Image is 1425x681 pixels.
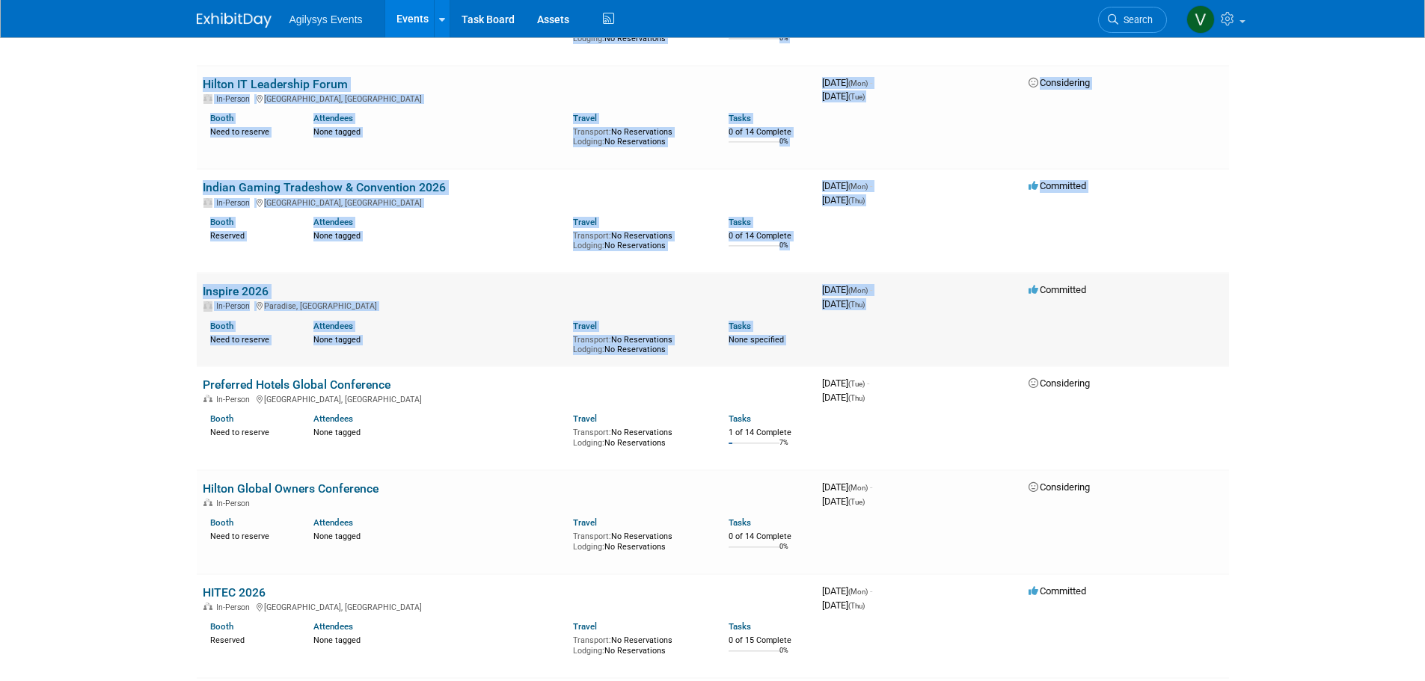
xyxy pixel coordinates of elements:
a: Hilton Global Owners Conference [203,481,379,496]
span: Lodging: [573,137,604,147]
div: [GEOGRAPHIC_DATA], [GEOGRAPHIC_DATA] [203,392,810,404]
div: No Reservations No Reservations [573,332,706,355]
span: In-Person [216,198,254,208]
img: ExhibitDay [197,13,272,28]
span: (Tue) [848,498,865,506]
div: None tagged [313,425,562,438]
span: Lodging: [573,438,604,448]
td: 0% [779,241,788,262]
div: Need to reserve [210,529,292,542]
span: In-Person [216,499,254,508]
a: Travel [573,413,597,424]
span: [DATE] [822,496,865,507]
div: Reserved [210,228,292,241]
span: Transport: [573,428,611,437]
span: In-Person [216,301,254,311]
div: None tagged [313,124,562,138]
span: (Mon) [848,286,868,295]
div: Need to reserve [210,425,292,438]
span: (Tue) [848,93,865,101]
div: Need to reserve [210,332,292,345]
img: In-Person Event [203,198,212,206]
a: Travel [573,517,597,528]
div: 0 of 14 Complete [729,127,810,138]
span: In-Person [216,603,254,612]
span: [DATE] [822,378,869,389]
img: In-Person Event [203,395,212,402]
span: (Thu) [848,602,865,610]
a: Attendees [313,517,353,528]
span: (Thu) [848,197,865,205]
td: 0% [779,138,788,158]
a: Travel [573,321,597,331]
span: Considering [1029,77,1090,88]
span: [DATE] [822,194,865,206]
span: [DATE] [822,90,865,102]
span: - [870,585,872,597]
span: In-Person [216,94,254,104]
a: Travel [573,217,597,227]
div: No Reservations No Reservations [573,425,706,448]
span: Lodging: [573,646,604,656]
div: None tagged [313,632,562,646]
img: In-Person Event [203,499,212,506]
span: [DATE] [822,298,865,309]
td: 0% [779,543,788,563]
a: Hilton IT Leadership Forum [203,77,348,91]
span: Transport: [573,635,611,645]
span: - [867,378,869,389]
a: Booth [210,413,233,424]
span: Search [1118,14,1153,25]
span: [DATE] [822,284,872,295]
span: (Mon) [848,79,868,87]
span: Transport: [573,127,611,137]
img: Vaitiare Munoz [1186,5,1215,34]
a: Booth [210,517,233,528]
span: Lodging: [573,345,604,354]
td: 0% [779,647,788,667]
a: Search [1098,7,1167,33]
a: Booth [210,621,233,632]
a: Preferred Hotels Global Conference [203,378,390,392]
a: Tasks [729,621,751,632]
span: [DATE] [822,481,872,493]
div: No Reservations No Reservations [573,632,706,656]
span: None specified [729,335,784,345]
div: No Reservations No Reservations [573,529,706,552]
a: Tasks [729,413,751,424]
span: Lodging: [573,542,604,552]
span: (Thu) [848,301,865,309]
a: Inspire 2026 [203,284,269,298]
a: Tasks [729,217,751,227]
span: - [870,284,872,295]
span: Transport: [573,531,611,541]
span: Lodging: [573,241,604,250]
span: (Mon) [848,182,868,191]
span: [DATE] [822,77,872,88]
a: Attendees [313,217,353,227]
span: In-Person [216,395,254,404]
img: In-Person Event [203,94,212,102]
div: No Reservations No Reservations [573,228,706,251]
span: - [870,77,872,88]
span: Committed [1029,284,1086,295]
div: Reserved [210,632,292,646]
span: Committed [1029,585,1086,597]
img: In-Person Event [203,301,212,309]
td: 0% [779,34,788,55]
div: [GEOGRAPHIC_DATA], [GEOGRAPHIC_DATA] [203,92,810,104]
span: - [870,481,872,493]
a: Travel [573,621,597,632]
div: No Reservations No Reservations [573,124,706,147]
a: Booth [210,217,233,227]
span: - [870,180,872,191]
div: 0 of 15 Complete [729,635,810,646]
div: Need to reserve [210,124,292,138]
div: 1 of 14 Complete [729,428,810,438]
div: [GEOGRAPHIC_DATA], [GEOGRAPHIC_DATA] [203,600,810,612]
span: (Thu) [848,394,865,402]
div: None tagged [313,228,562,241]
a: Attendees [313,321,353,331]
a: Tasks [729,113,751,123]
a: Tasks [729,517,751,528]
